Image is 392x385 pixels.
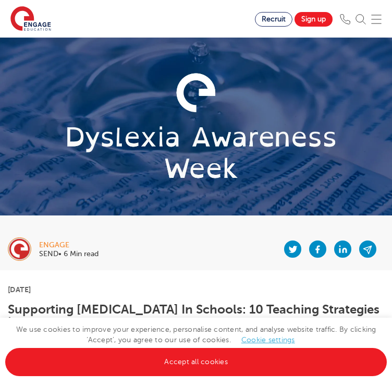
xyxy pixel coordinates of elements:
[8,303,384,330] h1: Supporting [MEDICAL_DATA] In Schools: 10 Teaching Strategies | Engage
[371,14,382,25] img: Mobile Menu
[39,242,99,249] div: engage
[39,250,99,258] p: SEND• 6 Min read
[356,14,366,25] img: Search
[10,6,51,32] img: Engage Education
[295,12,333,27] a: Sign up
[255,12,292,27] a: Recruit
[5,348,387,376] a: Accept all cookies
[340,14,350,25] img: Phone
[8,286,384,293] p: [DATE]
[262,15,286,23] span: Recruit
[241,336,295,344] a: Cookie settings
[5,326,387,366] span: We use cookies to improve your experience, personalise content, and analyse website traffic. By c...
